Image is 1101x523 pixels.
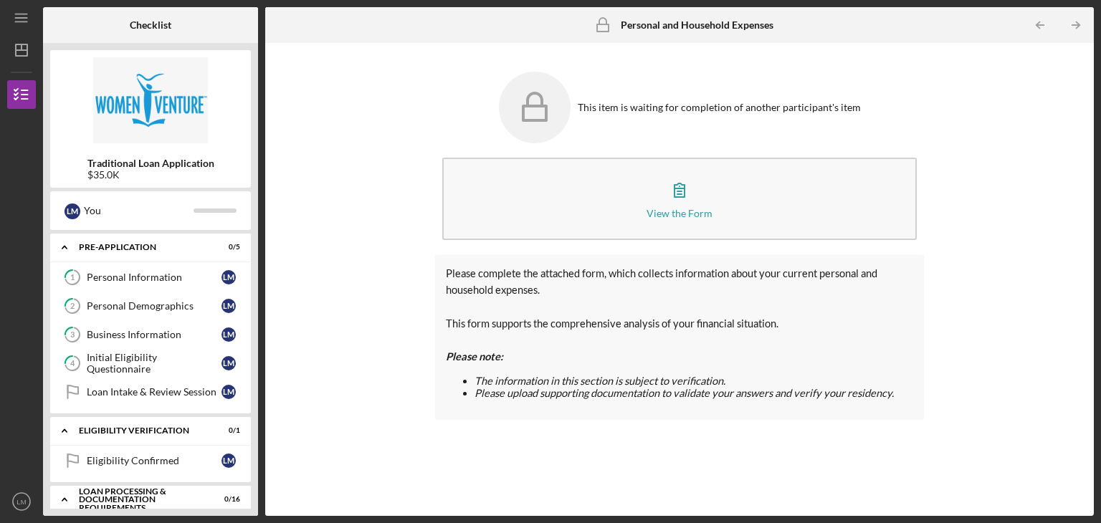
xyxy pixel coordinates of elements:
[70,302,75,311] tspan: 2
[57,446,244,475] a: Eligibility ConfirmedLM
[621,19,773,31] b: Personal and Household Expenses
[16,498,26,506] text: LM
[87,386,221,398] div: Loan Intake & Review Session
[647,208,712,219] div: View the Form
[221,356,236,370] div: L M
[475,387,894,399] span: Please upload supporting documentation to validate your answers and verify your residency.
[87,329,221,340] div: Business Information
[7,487,36,516] button: LM
[475,375,725,387] span: The information in this section is subject to verification.
[50,57,251,143] img: Product logo
[57,292,244,320] a: 2Personal DemographicsLM
[578,102,861,113] div: This item is waiting for completion of another participant's item
[130,19,171,31] b: Checklist
[221,299,236,313] div: L M
[57,349,244,378] a: 4Initial Eligibility QuestionnaireLM
[57,320,244,349] a: 3Business InformationLM
[214,243,240,251] div: 0 / 5
[442,158,917,240] button: View the Form
[57,263,244,292] a: 1Personal InformationLM
[79,487,204,512] div: Loan Processing & Documentation Requirements
[87,158,214,169] b: Traditional Loan Application
[70,359,75,368] tspan: 4
[221,270,236,284] div: L M
[87,169,214,181] div: $35.0K
[65,203,80,219] div: L M
[70,273,75,282] tspan: 1
[79,243,204,251] div: Pre-Application
[87,272,221,283] div: Personal Information
[446,317,778,330] span: This form supports the comprehensive analysis of your financial situation.
[87,352,221,375] div: Initial Eligibility Questionnaire
[57,378,244,406] a: Loan Intake & Review SessionLM
[221,385,236,399] div: L M
[87,300,221,312] div: Personal Demographics
[84,198,194,223] div: You
[87,455,221,466] div: Eligibility Confirmed
[446,350,503,363] strong: Please note:
[214,495,240,504] div: 0 / 16
[221,454,236,468] div: L M
[79,426,204,435] div: Eligibility Verification
[70,330,75,340] tspan: 3
[214,426,240,435] div: 0 / 1
[221,327,236,342] div: L M
[446,267,877,296] span: Please complete the attached form, which collects information about your current personal and hou...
